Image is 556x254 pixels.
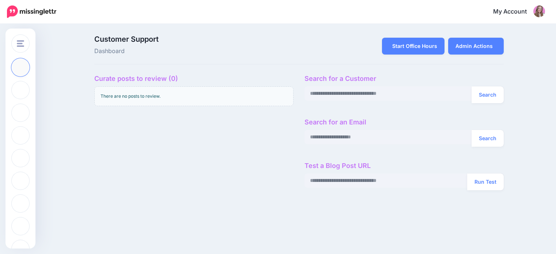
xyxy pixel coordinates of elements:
a: My Account [486,3,545,21]
h4: Search for an Email [305,118,504,126]
button: Search [472,130,504,147]
h4: Search for a Customer [305,75,504,83]
div: There are no posts to review. [94,86,294,106]
a: Start Office Hours [382,38,445,55]
h4: Curate posts to review (0) [94,75,294,83]
button: Run Test [467,173,504,190]
button: Search [472,86,504,103]
span: Dashboard [94,46,364,56]
h4: Test a Blog Post URL [305,162,504,170]
img: Missinglettr [7,5,56,18]
a: Admin Actions [448,38,504,55]
img: menu.png [17,40,24,47]
span: Customer Support [94,36,364,43]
